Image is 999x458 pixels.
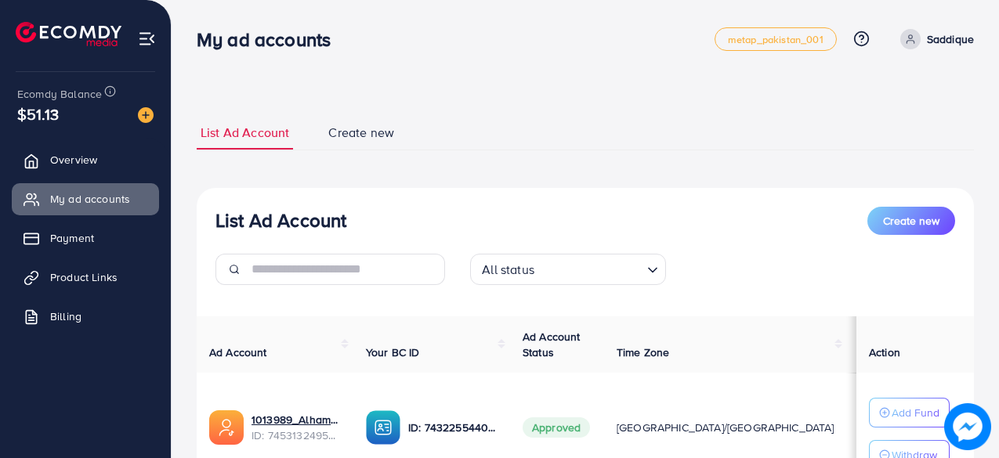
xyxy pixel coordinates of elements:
[408,418,498,437] p: ID: 7432255440681041937
[927,30,974,49] p: Saddique
[617,420,834,435] span: [GEOGRAPHIC_DATA]/[GEOGRAPHIC_DATA]
[17,103,59,125] span: $51.13
[883,213,939,229] span: Create new
[209,344,267,360] span: Ad Account
[50,230,94,246] span: Payment
[215,209,346,232] h3: List Ad Account
[252,427,341,443] span: ID: 7453132495568388113
[869,398,950,427] button: Add Fund
[366,410,400,445] img: ic-ba-acc.ded83a64.svg
[470,254,666,285] div: Search for option
[523,329,581,360] span: Ad Account Status
[728,34,823,45] span: metap_pakistan_001
[12,261,159,293] a: Product Links
[539,255,641,281] input: Search for option
[366,344,420,360] span: Your BC ID
[869,344,900,360] span: Action
[201,124,289,142] span: List Ad Account
[252,412,341,444] div: <span class='underline'>1013989_Alhamdulillah_1735317642286</span></br>7453132495568388113
[12,222,159,254] a: Payment
[12,144,159,175] a: Overview
[328,124,394,142] span: Create new
[252,412,341,427] a: 1013989_Alhamdulillah_1735317642286
[50,152,97,168] span: Overview
[17,86,102,102] span: Ecomdy Balance
[944,403,990,449] img: image
[523,417,590,438] span: Approved
[479,258,538,281] span: All status
[197,28,343,51] h3: My ad accounts
[50,308,81,324] span: Billing
[894,29,974,49] a: Saddique
[12,183,159,215] a: My ad accounts
[867,207,955,235] button: Create new
[617,344,669,360] span: Time Zone
[50,269,118,285] span: Product Links
[209,410,244,445] img: ic-ads-acc.e4c84228.svg
[715,27,837,51] a: metap_pakistan_001
[16,22,121,46] img: logo
[12,301,159,332] a: Billing
[50,191,130,207] span: My ad accounts
[138,30,156,48] img: menu
[892,403,939,422] p: Add Fund
[138,107,154,123] img: image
